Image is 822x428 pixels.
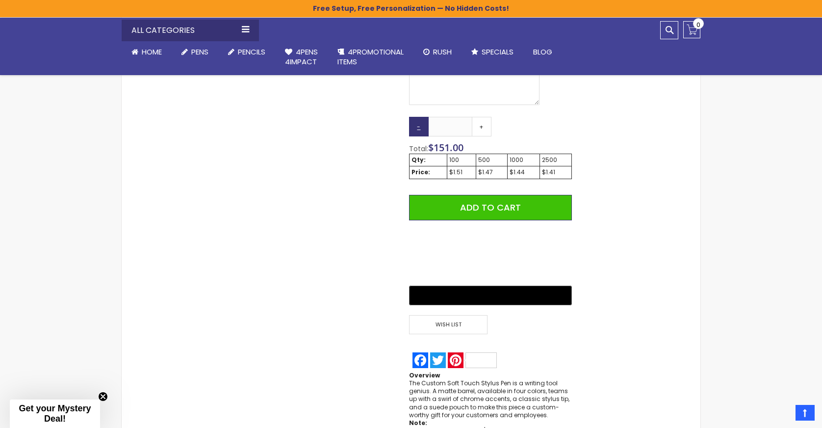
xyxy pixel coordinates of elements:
div: $1.51 [449,168,474,176]
a: Wish List [409,315,490,334]
span: Pens [191,47,208,57]
div: $1.44 [510,168,538,176]
div: All Categories [122,20,259,41]
span: Get your Mystery Deal! [19,403,91,424]
a: 0 [683,21,700,38]
b: Note: [409,419,427,427]
a: Facebook [411,352,429,368]
button: Close teaser [98,392,108,401]
span: Pencils [238,47,265,57]
a: Pencils [218,41,275,63]
div: $1.47 [478,168,505,176]
iframe: Google Customer Reviews [741,401,822,428]
span: Home [142,47,162,57]
iframe: PayPal [409,228,572,279]
a: Pens [172,41,218,63]
button: Buy with GPay [409,286,572,305]
div: Get your Mystery Deal!Close teaser [10,400,100,428]
a: Twitter [429,352,447,368]
div: 1000 [510,156,538,164]
strong: Overview [409,371,440,379]
a: Pinterest [447,352,498,368]
span: Add to Cart [460,201,521,214]
span: Rush [433,47,452,57]
a: - [409,117,429,136]
a: + [472,117,491,136]
span: 0 [696,20,700,29]
button: Add to Cart [409,195,572,220]
span: Specials [482,47,514,57]
a: Home [122,41,172,63]
a: Blog [523,41,562,63]
span: Total: [409,144,428,154]
span: Wish List [409,315,488,334]
span: 151.00 [434,141,463,154]
div: 500 [478,156,505,164]
a: Rush [413,41,462,63]
strong: Qty: [411,156,426,164]
span: 4Pens 4impact [285,47,318,67]
span: Blog [533,47,552,57]
div: 100 [449,156,474,164]
a: 4Pens4impact [275,41,328,73]
a: Specials [462,41,523,63]
div: 2500 [542,156,570,164]
span: $ [428,141,463,154]
span: 4PROMOTIONAL ITEMS [337,47,404,67]
div: $1.41 [542,168,570,176]
a: 4PROMOTIONALITEMS [328,41,413,73]
strong: Price: [411,168,430,176]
